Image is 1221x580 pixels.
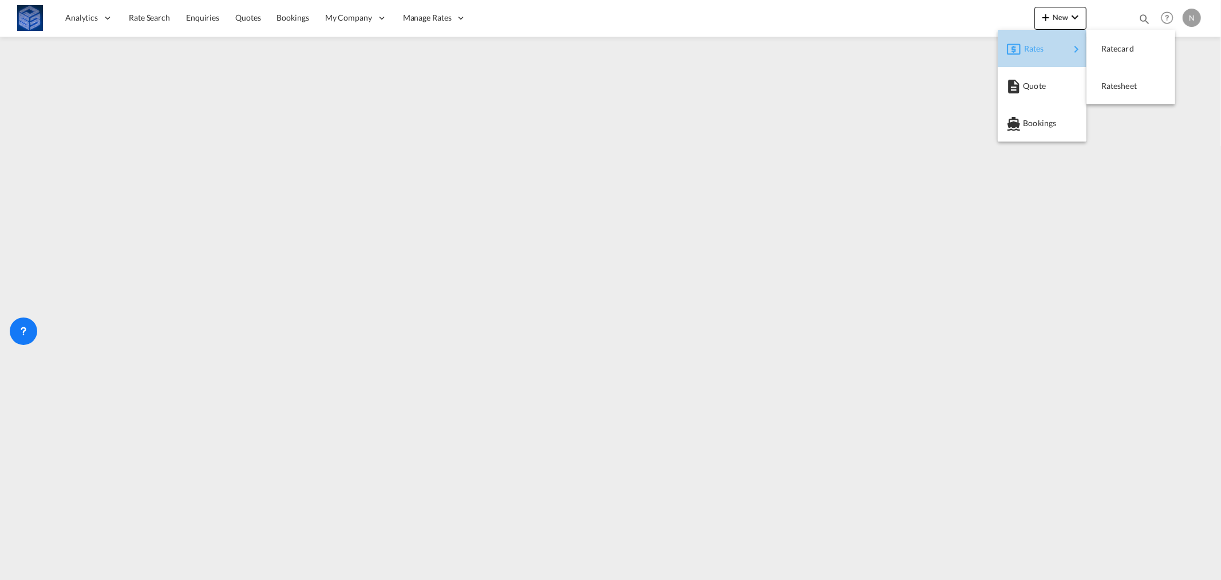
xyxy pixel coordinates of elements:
[1096,72,1166,100] div: Ratesheet
[1007,109,1077,138] div: Bookings
[9,520,49,563] iframe: Chat
[1096,34,1166,63] div: Ratecard
[1101,75,1114,97] span: Ratesheet
[1070,42,1084,56] md-icon: icon-chevron-right
[1101,37,1114,60] span: Ratecard
[998,67,1086,104] button: Quote
[998,104,1086,142] button: Bookings
[1023,112,1036,135] span: Bookings
[1024,37,1038,60] span: Rates
[1007,72,1077,100] div: Quote
[1023,75,1036,97] span: Quote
